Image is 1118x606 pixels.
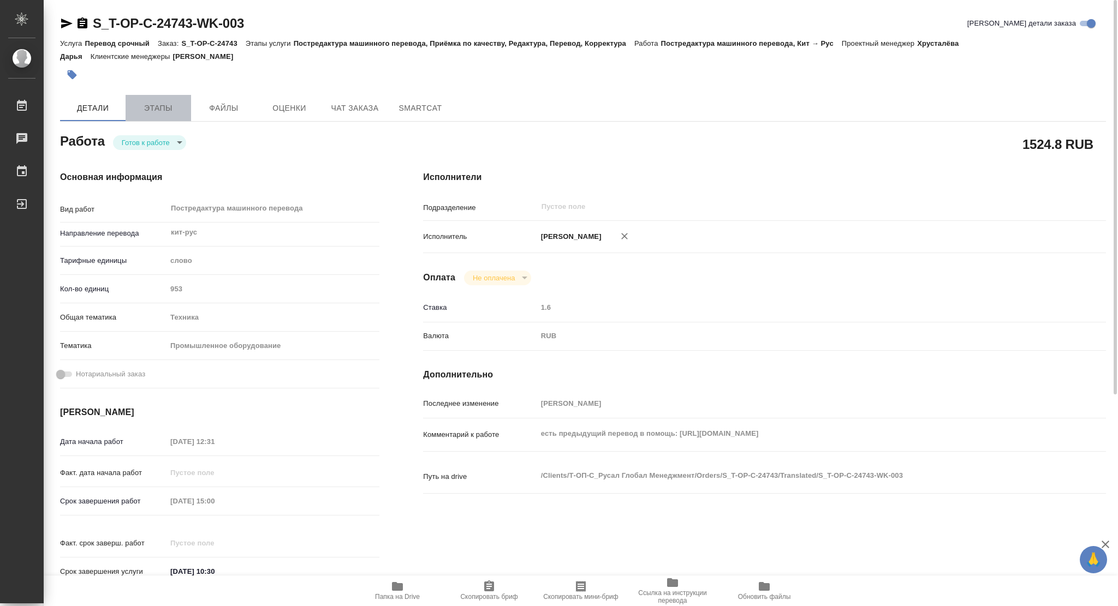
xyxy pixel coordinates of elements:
h4: Исполнители [423,171,1106,184]
button: 🙏 [1080,546,1107,573]
span: [PERSON_NAME] детали заказа [967,18,1076,29]
button: Обновить файлы [718,575,810,606]
p: Срок завершения услуги [60,566,166,577]
span: Обновить файлы [738,593,791,601]
span: Скопировать бриф [460,593,518,601]
p: Тематика [60,340,166,351]
button: Скопировать мини-бриф [535,575,627,606]
h4: [PERSON_NAME] [60,406,379,419]
button: Удалить исполнителя [612,224,637,248]
p: Срок завершения работ [60,496,166,507]
p: Кол-во единиц [60,284,166,295]
p: Подразделение [423,202,537,213]
span: Папка на Drive [375,593,420,601]
h4: Оплата [423,271,455,284]
p: Комментарий к работе [423,429,537,440]
p: Проектный менеджер [842,39,917,47]
input: ✎ Введи что-нибудь [166,563,262,579]
div: Промышленное оборудование [166,337,379,355]
span: Файлы [198,101,250,115]
button: Скопировать ссылку [76,17,89,30]
textarea: /Clients/Т-ОП-С_Русал Глобал Менеджмент/Orders/S_T-OP-C-24743/Translated/S_T-OP-C-24743-WK-003 [537,466,1049,485]
p: Исполнитель [423,231,537,242]
div: Готов к работе [113,135,186,150]
p: Постредактура машинного перевода, Приёмка по качеству, Редактура, Перевод, Корректура [294,39,634,47]
p: Факт. срок заверш. работ [60,538,166,549]
p: Заказ: [158,39,181,47]
p: Вид работ [60,204,166,215]
span: Оценки [263,101,316,115]
span: Скопировать мини-бриф [543,593,618,601]
span: Чат заказа [329,101,381,115]
p: Этапы услуги [246,39,294,47]
p: Постредактура машинного перевода, Кит → Рус [661,39,842,47]
p: Факт. дата начала работ [60,467,166,478]
input: Пустое поле [537,395,1049,411]
input: Пустое поле [540,200,1024,213]
button: Не оплачена [469,273,518,283]
p: Клиентские менеджеры [91,52,173,61]
input: Пустое поле [166,281,379,297]
p: Работа [634,39,661,47]
button: Готов к работе [118,138,173,147]
button: Ссылка на инструкции перевода [627,575,718,606]
h2: 1524.8 RUB [1022,135,1093,153]
p: Дата начала работ [60,436,166,447]
input: Пустое поле [166,535,262,551]
span: Нотариальный заказ [76,369,145,380]
h4: Дополнительно [423,368,1106,381]
p: Направление перевода [60,228,166,239]
div: Техника [166,308,379,327]
p: [PERSON_NAME] [537,231,602,242]
div: слово [166,251,379,270]
span: Этапы [132,101,185,115]
p: Общая тематика [60,312,166,323]
p: [PERSON_NAME] [173,52,241,61]
h4: Основная информация [60,171,379,184]
a: S_T-OP-C-24743-WK-003 [93,16,244,31]
span: Ссылка на инструкции перевода [633,589,712,604]
button: Добавить тэг [60,63,84,87]
div: Готов к работе [464,271,531,285]
p: Последнее изменение [423,398,537,409]
input: Пустое поле [166,465,262,481]
button: Папка на Drive [352,575,443,606]
button: Скопировать ссылку для ЯМессенджера [60,17,73,30]
textarea: есть предыдущий перевод в помощь: [URL][DOMAIN_NAME] [537,424,1049,443]
span: SmartCat [394,101,447,115]
span: 🙏 [1084,548,1103,571]
p: Путь на drive [423,471,537,482]
h2: Работа [60,130,105,150]
input: Пустое поле [537,299,1049,315]
div: RUB [537,327,1049,345]
input: Пустое поле [166,493,262,509]
button: Скопировать бриф [443,575,535,606]
span: Детали [67,101,119,115]
p: S_T-OP-C-24743 [181,39,245,47]
p: Услуга [60,39,85,47]
p: Тарифные единицы [60,255,166,266]
p: Ставка [423,302,537,313]
input: Пустое поле [166,434,262,449]
p: Перевод срочный [85,39,158,47]
p: Валюта [423,331,537,341]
